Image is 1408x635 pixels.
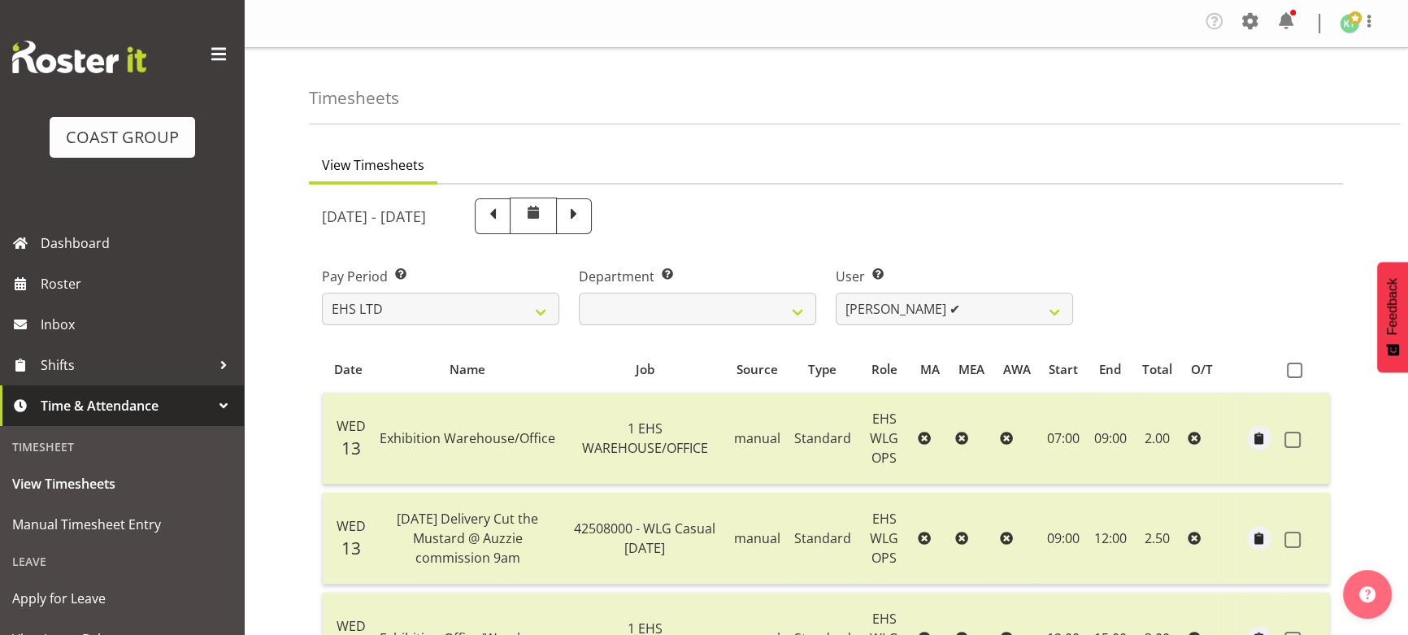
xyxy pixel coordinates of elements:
span: 13 [341,537,361,559]
td: 09:00 [1088,393,1133,485]
span: EHS WLG OPS [870,410,898,467]
span: Dashboard [41,231,236,255]
div: Date [332,360,363,379]
td: Standard [788,493,858,585]
div: O/T [1191,360,1213,379]
div: COAST GROUP [66,125,179,150]
td: Standard [788,393,858,485]
td: 07:00 [1040,393,1088,485]
span: Roster [41,272,236,296]
span: manual [734,529,780,547]
span: View Timesheets [12,472,232,496]
div: Source [737,360,778,379]
span: Inbox [41,312,236,337]
button: Feedback - Show survey [1377,262,1408,372]
h4: Timesheets [309,89,399,107]
img: help-xxl-2.png [1359,586,1375,602]
div: Total [1142,360,1172,379]
td: 2.50 [1133,493,1182,585]
td: 09:00 [1040,493,1088,585]
span: Exhibition Warehouse/Office [380,429,555,447]
div: Start [1049,360,1078,379]
img: Rosterit website logo [12,41,146,73]
label: Department [579,267,816,286]
span: 42508000 - WLG Casual [DATE] [574,520,715,557]
span: 13 [341,437,361,459]
span: Wed [337,417,366,435]
span: View Timesheets [322,155,424,175]
a: Apply for Leave [4,578,240,619]
h5: [DATE] - [DATE] [322,207,426,225]
span: Wed [337,517,366,535]
div: AWA [1002,360,1030,379]
span: Time & Attendance [41,394,211,418]
a: View Timesheets [4,463,240,504]
span: manual [734,429,780,447]
span: Shifts [41,353,211,377]
img: kade-tiatia1141.jpg [1340,14,1359,33]
span: Manual Timesheet Entry [12,512,232,537]
td: 12:00 [1088,493,1133,585]
div: Role [867,360,902,379]
span: Apply for Leave [12,586,232,611]
div: MEA [958,360,984,379]
div: Name [382,360,553,379]
label: User [836,267,1073,286]
div: Job [571,360,719,379]
span: Feedback [1385,278,1400,335]
span: Wed [337,617,366,635]
div: MA [920,360,940,379]
div: End [1097,360,1123,379]
a: Manual Timesheet Entry [4,504,240,545]
div: Type [797,360,848,379]
span: [DATE] Delivery Cut the Mustard @ Auzzie commission 9am [397,510,538,567]
span: EHS WLG OPS [870,510,898,567]
span: 1 EHS WAREHOUSE/OFFICE [582,420,708,457]
label: Pay Period [322,267,559,286]
td: 2.00 [1133,393,1182,485]
div: Leave [4,545,240,578]
div: Timesheet [4,430,240,463]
